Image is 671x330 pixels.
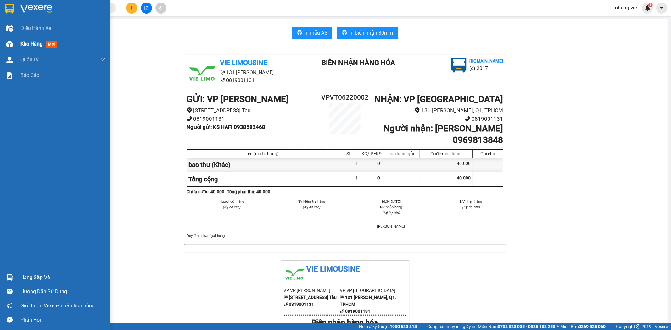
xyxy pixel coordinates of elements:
button: file-add [141,3,152,14]
span: phone [284,302,288,306]
button: printerIn biên nhận 80mm [337,27,398,39]
div: SL [340,151,358,156]
span: Điều hành xe [20,24,51,32]
span: 0 [378,175,380,180]
span: Quản Lý [20,56,39,63]
li: [STREET_ADDRESS] Tàu [187,106,319,115]
button: aim [155,3,166,14]
span: phone [465,116,470,121]
strong: 0369 525 060 [579,324,606,329]
span: Giới thiệu Vexere, nhận hoa hồng [20,302,95,310]
b: 131 [PERSON_NAME], Q1, TPHCM [340,295,396,307]
span: Cung cấp máy in - giấy in: [427,323,476,330]
strong: 1900 633 818 [390,324,417,329]
span: phone [187,116,192,121]
span: Kho hàng [20,41,42,47]
span: mới [46,41,57,48]
li: [PERSON_NAME] [359,223,424,229]
div: Hướng dẫn sử dụng [20,287,105,296]
span: file-add [144,6,148,10]
div: Ghi chú [474,151,501,156]
button: plus [126,3,137,14]
span: nhung.vie [610,4,642,12]
b: Người gửi : KS HAFI 0938582468 [187,124,266,130]
b: Tổng phải thu: 40.000 [227,189,271,194]
li: 0819001131 [187,115,319,123]
div: Cước món hàng [422,151,471,156]
li: NV nhận hàng [439,199,503,204]
li: VP VP [PERSON_NAME] [284,287,340,294]
span: Tổng cộng [189,175,218,183]
h2: VPVT06220002 [319,92,372,103]
b: Biên nhận hàng hóa [322,59,395,67]
b: GỬI : VP [PERSON_NAME] [187,94,289,104]
strong: 0708 023 035 - 0935 103 250 [498,324,555,329]
span: | [610,323,611,330]
span: Miền Bắc [560,323,606,330]
i: (Ký, họ tên) [223,205,240,209]
div: 40.000 [420,158,473,172]
span: environment [187,107,192,113]
li: 131 [PERSON_NAME], Q1, TPHCM [371,106,503,115]
div: bao thư (Khác) [187,158,338,172]
b: Người nhận : [PERSON_NAME] 0969813848 [383,123,503,145]
span: 40.000 [457,175,471,180]
li: 0819001131 [187,76,304,84]
li: NV nhận hàng [359,204,424,210]
span: environment [284,295,288,300]
span: copyright [636,324,640,329]
b: 0819001131 [345,309,370,314]
span: environment [415,107,420,113]
span: environment [340,295,344,300]
img: logo.jpg [284,263,306,285]
img: icon-new-feature [645,5,651,11]
div: Biên nhận hàng hóa [284,317,406,329]
li: Người gửi hàng [199,199,264,204]
div: Phản hồi [20,315,105,325]
div: 1 [338,158,360,172]
i: (Ký, họ tên) [462,205,480,209]
img: warehouse-icon [6,41,13,47]
img: logo.jpg [187,58,218,89]
span: message [7,317,13,323]
b: [DOMAIN_NAME] [470,58,503,63]
li: NV kiểm tra hàng [279,199,344,204]
span: 1 [649,3,651,7]
li: Vie Limousine [284,263,406,275]
li: 131 [PERSON_NAME] [187,69,304,76]
div: Loại hàng gửi [384,151,418,156]
img: logo.jpg [451,58,467,73]
span: notification [7,303,13,309]
span: aim [159,6,163,10]
span: In biên nhận 80mm [349,29,393,37]
li: 16:34[DATE] [359,199,424,204]
span: printer [342,30,347,36]
span: 1 [356,175,358,180]
span: ⚪️ [557,325,559,328]
span: phone [220,78,225,83]
span: question-circle [7,289,13,294]
img: solution-icon [6,72,13,79]
span: phone [340,309,344,313]
b: [STREET_ADDRESS] Tàu [289,295,337,300]
div: Tên (giá trị hàng) [189,151,336,156]
span: printer [297,30,302,36]
div: 0 [360,158,382,172]
img: warehouse-icon [6,57,13,63]
b: Vie Limousine [220,59,267,67]
div: Quy định nhận/gửi hàng : [187,233,503,239]
span: environment [220,70,225,75]
b: Chưa cước : 40.000 [187,189,225,194]
div: KG/[PERSON_NAME] [362,151,380,156]
div: Hàng sắp về [20,273,105,282]
i: (Ký, họ tên) [303,205,320,209]
span: Báo cáo [20,71,39,79]
img: warehouse-icon [6,25,13,32]
b: NHẬN : VP [GEOGRAPHIC_DATA] [374,94,503,104]
span: Hỗ trợ kỹ thuật: [359,323,417,330]
button: caret-down [656,3,667,14]
span: plus [130,6,134,10]
li: (c) 2017 [470,64,503,72]
img: warehouse-icon [6,274,13,281]
i: (Ký, họ tên) [382,211,400,215]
